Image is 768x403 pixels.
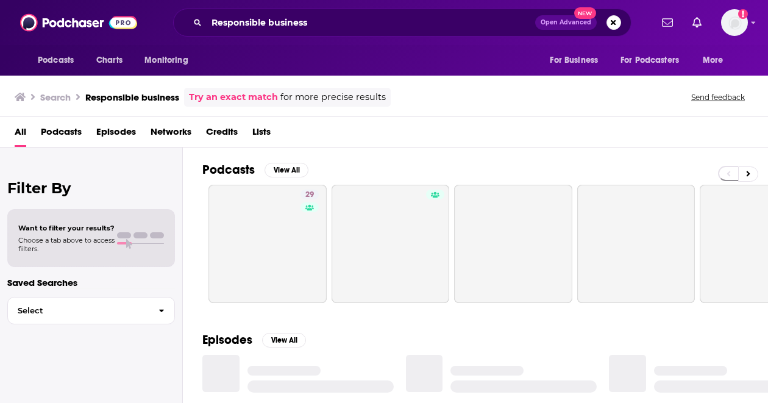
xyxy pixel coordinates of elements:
[721,9,748,36] img: User Profile
[305,189,314,201] span: 29
[96,122,136,147] a: Episodes
[620,52,679,69] span: For Podcasters
[280,90,386,104] span: for more precise results
[18,224,115,232] span: Want to filter your results?
[151,122,191,147] a: Networks
[206,122,238,147] a: Credits
[85,91,179,103] h3: Responsible business
[20,11,137,34] img: Podchaser - Follow, Share and Rate Podcasts
[96,52,123,69] span: Charts
[144,52,188,69] span: Monitoring
[550,52,598,69] span: For Business
[252,122,271,147] a: Lists
[694,49,739,72] button: open menu
[688,12,706,33] a: Show notifications dropdown
[173,9,631,37] div: Search podcasts, credits, & more...
[721,9,748,36] span: Logged in as gmacdermott
[688,92,748,102] button: Send feedback
[208,185,327,303] a: 29
[38,52,74,69] span: Podcasts
[202,162,255,177] h2: Podcasts
[738,9,748,19] svg: Add a profile image
[41,122,82,147] a: Podcasts
[657,12,678,33] a: Show notifications dropdown
[40,91,71,103] h3: Search
[202,332,252,348] h2: Episodes
[29,49,90,72] button: open menu
[541,20,591,26] span: Open Advanced
[202,332,306,348] a: EpisodesView All
[535,15,597,30] button: Open AdvancedNew
[202,162,308,177] a: PodcastsView All
[300,190,319,199] a: 29
[7,297,175,324] button: Select
[8,307,149,315] span: Select
[18,236,115,253] span: Choose a tab above to access filters.
[703,52,724,69] span: More
[88,49,130,72] a: Charts
[262,333,306,348] button: View All
[613,49,697,72] button: open menu
[189,90,278,104] a: Try an exact match
[7,277,175,288] p: Saved Searches
[207,13,535,32] input: Search podcasts, credits, & more...
[574,7,596,19] span: New
[7,179,175,197] h2: Filter By
[721,9,748,36] button: Show profile menu
[15,122,26,147] a: All
[136,49,204,72] button: open menu
[541,49,613,72] button: open menu
[265,163,308,177] button: View All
